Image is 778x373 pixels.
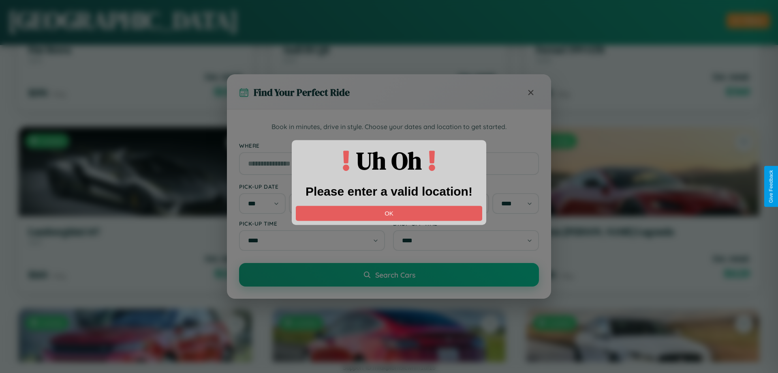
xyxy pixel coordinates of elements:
[254,86,350,99] h3: Find Your Perfect Ride
[393,183,539,190] label: Drop-off Date
[393,220,539,227] label: Drop-off Time
[239,220,385,227] label: Pick-up Time
[375,270,415,279] span: Search Cars
[239,122,539,132] p: Book in minutes, drive in style. Choose your dates and location to get started.
[239,142,539,149] label: Where
[239,183,385,190] label: Pick-up Date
